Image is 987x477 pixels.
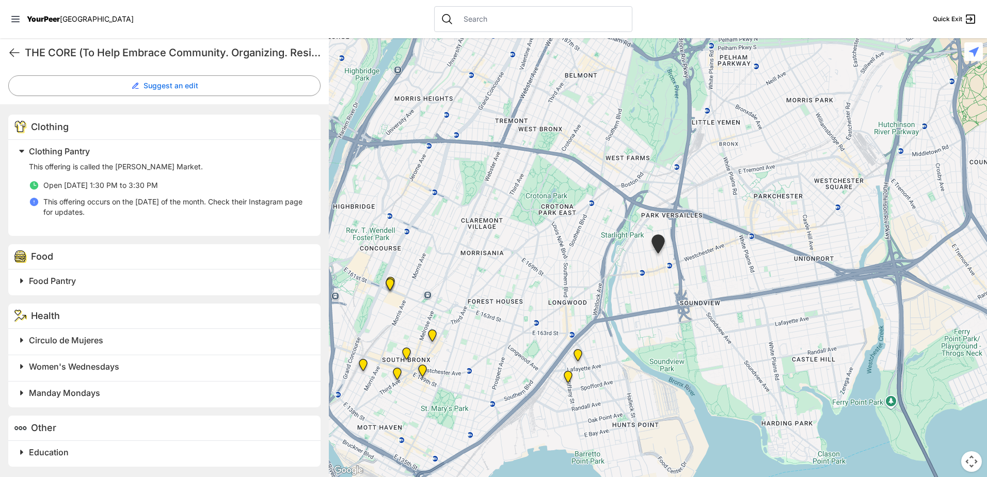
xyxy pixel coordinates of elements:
div: Living Room 24-Hour Drop-In Center [571,349,584,365]
span: Open [DATE] 1:30 PM to 3:30 PM [43,181,158,189]
span: Circulo de Mujeres [29,335,103,345]
div: The Bronx Pride Center [416,364,429,381]
span: Women's Wednesdays [29,361,119,372]
img: Google [331,464,365,477]
div: Bronx Youth Center (BYC) [426,329,439,346]
a: YourPeer[GEOGRAPHIC_DATA] [27,16,134,22]
p: This offering occurs on the [DATE] of the month. Check their Instagram page for updates. [43,197,308,217]
div: East Tremont Head Start [649,234,667,258]
span: Quick Exit [933,15,962,23]
span: Other [31,422,56,433]
a: Open this area in Google Maps (opens a new window) [331,464,365,477]
div: Harm Reduction Center [357,359,370,375]
span: Clothing Pantry [29,146,90,156]
p: This offering is called the [PERSON_NAME] Market. [29,162,308,172]
span: Food Pantry [29,276,76,286]
div: The Bronx [400,347,413,364]
button: Map camera controls [961,451,982,472]
a: Quick Exit [933,13,977,25]
span: Education [29,447,69,457]
span: Clothing [31,121,69,132]
span: Food [31,251,53,262]
span: Manday Mondays [29,388,100,398]
h1: THE CORE (To Help Embrace Community. Organizing. Resilience. Equality.) Family Enrichment Center ... [25,45,321,60]
span: Health [31,310,60,321]
div: South Bronx NeON Works [384,278,396,295]
span: Suggest an edit [144,81,198,91]
button: Suggest an edit [8,75,321,96]
div: Bronx [384,277,397,293]
span: [GEOGRAPHIC_DATA] [60,14,134,23]
span: YourPeer [27,14,60,23]
input: Search [457,14,626,24]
